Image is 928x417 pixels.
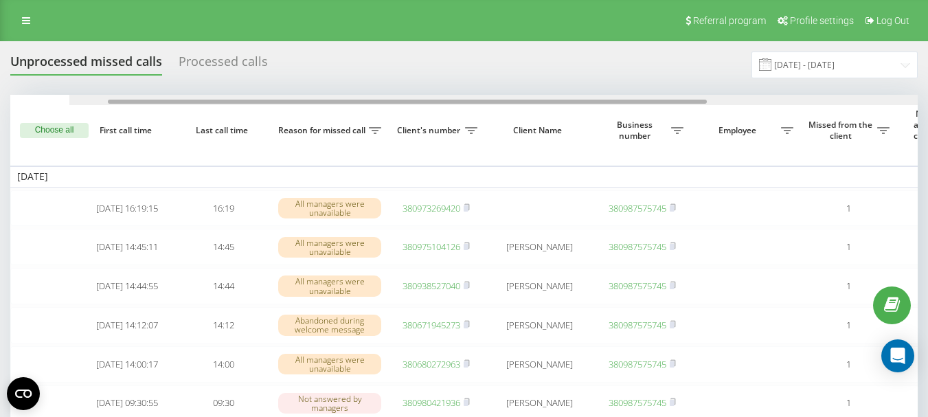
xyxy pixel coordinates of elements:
[609,396,666,409] a: 380987575745
[10,54,162,76] div: Unprocessed missed calls
[403,280,460,292] a: 380938527040
[278,354,381,374] div: All managers were unavailable
[403,319,460,331] a: 380671945273
[693,15,766,26] span: Referral program
[484,268,594,304] td: [PERSON_NAME]
[609,240,666,253] a: 380987575745
[609,202,666,214] a: 380987575745
[175,307,271,343] td: 14:12
[609,358,666,370] a: 380987575745
[278,237,381,258] div: All managers were unavailable
[403,202,460,214] a: 380973269420
[90,125,164,136] span: First call time
[278,393,381,414] div: Not answered by managers
[601,120,671,141] span: Business number
[609,280,666,292] a: 380987575745
[79,268,175,304] td: [DATE] 14:44:55
[800,190,896,227] td: 1
[800,346,896,383] td: 1
[175,346,271,383] td: 14:00
[496,125,582,136] span: Client Name
[186,125,260,136] span: Last call time
[800,229,896,265] td: 1
[800,307,896,343] td: 1
[800,268,896,304] td: 1
[403,396,460,409] a: 380980421936
[278,125,369,136] span: Reason for missed call
[484,229,594,265] td: [PERSON_NAME]
[79,229,175,265] td: [DATE] 14:45:11
[278,315,381,335] div: Abandoned during welcome message
[278,198,381,218] div: All managers were unavailable
[395,125,465,136] span: Client's number
[484,307,594,343] td: [PERSON_NAME]
[175,229,271,265] td: 14:45
[403,358,460,370] a: 380680272963
[484,346,594,383] td: [PERSON_NAME]
[697,125,781,136] span: Employee
[278,275,381,296] div: All managers were unavailable
[79,346,175,383] td: [DATE] 14:00:17
[807,120,877,141] span: Missed from the client
[876,15,909,26] span: Log Out
[179,54,268,76] div: Processed calls
[79,307,175,343] td: [DATE] 14:12:07
[790,15,854,26] span: Profile settings
[175,190,271,227] td: 16:19
[881,339,914,372] div: Open Intercom Messenger
[7,377,40,410] button: Open CMP widget
[20,123,89,138] button: Choose all
[175,268,271,304] td: 14:44
[609,319,666,331] a: 380987575745
[79,190,175,227] td: [DATE] 16:19:15
[403,240,460,253] a: 380975104126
